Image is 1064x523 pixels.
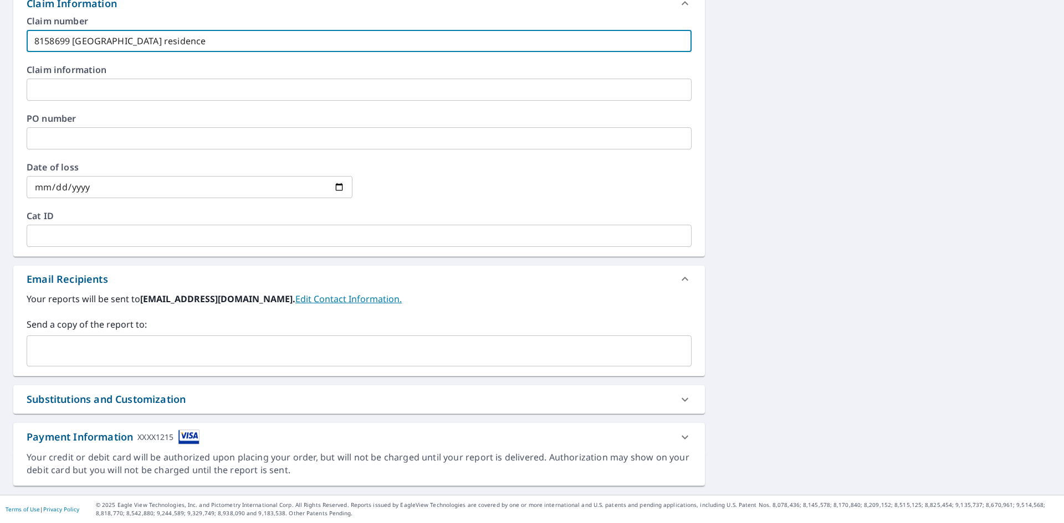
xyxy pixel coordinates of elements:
[13,266,705,292] div: Email Recipients
[13,385,705,413] div: Substitutions and Customization
[6,506,79,512] p: |
[140,293,295,305] b: [EMAIL_ADDRESS][DOMAIN_NAME].
[6,505,40,513] a: Terms of Use
[178,429,199,444] img: cardImage
[27,163,352,172] label: Date of loss
[43,505,79,513] a: Privacy Policy
[13,423,705,451] div: Payment InformationXXXX1215cardImage
[27,292,692,305] label: Your reports will be sent to
[27,392,186,407] div: Substitutions and Customization
[27,114,692,123] label: PO number
[27,211,692,220] label: Cat ID
[27,17,692,25] label: Claim number
[27,318,692,331] label: Send a copy of the report to:
[27,451,692,477] div: Your credit or debit card will be authorized upon placing your order, but will not be charged unt...
[27,272,108,287] div: Email Recipients
[96,501,1058,517] p: © 2025 Eagle View Technologies, Inc. and Pictometry International Corp. All Rights Reserved. Repo...
[137,429,173,444] div: XXXX1215
[295,293,402,305] a: EditContactInfo
[27,65,692,74] label: Claim information
[27,429,199,444] div: Payment Information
